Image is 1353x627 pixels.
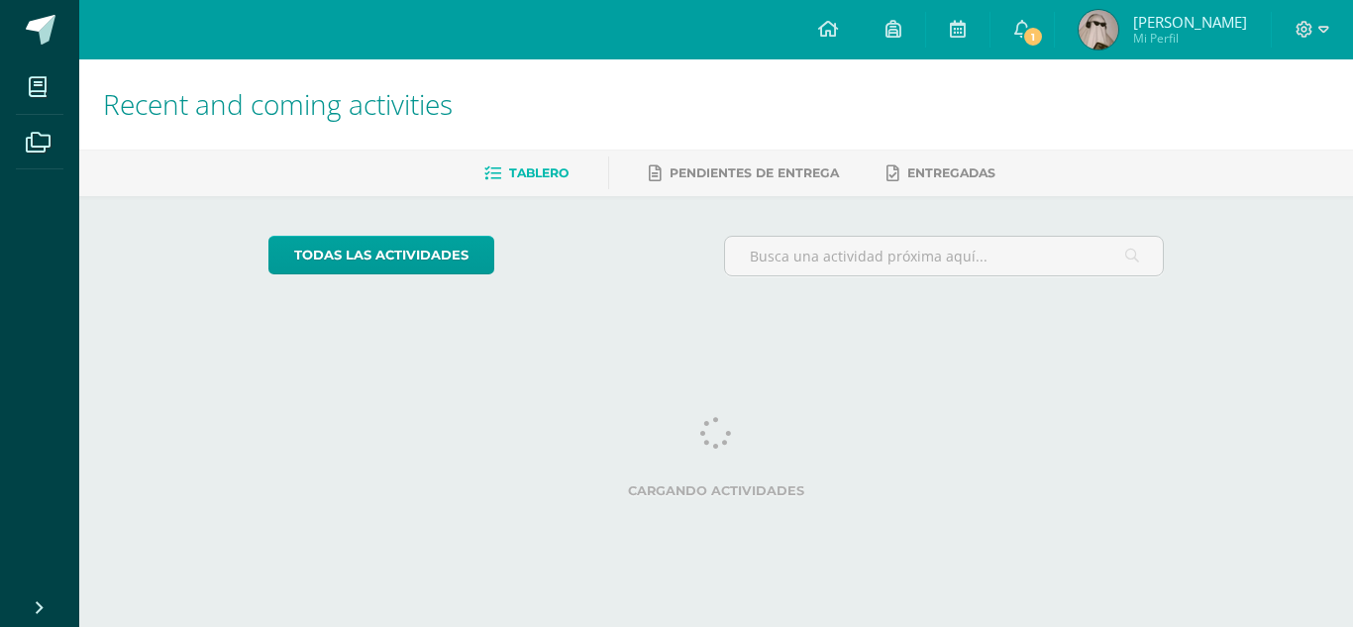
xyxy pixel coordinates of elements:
[484,157,569,189] a: Tablero
[103,85,453,123] span: Recent and coming activities
[268,483,1165,498] label: Cargando actividades
[670,165,839,180] span: Pendientes de entrega
[886,157,995,189] a: Entregadas
[268,236,494,274] a: todas las Actividades
[1022,26,1044,48] span: 1
[1079,10,1118,50] img: cb89b70388d8e52da844a643814680be.png
[509,165,569,180] span: Tablero
[1133,30,1247,47] span: Mi Perfil
[907,165,995,180] span: Entregadas
[1133,12,1247,32] span: [PERSON_NAME]
[725,237,1164,275] input: Busca una actividad próxima aquí...
[649,157,839,189] a: Pendientes de entrega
